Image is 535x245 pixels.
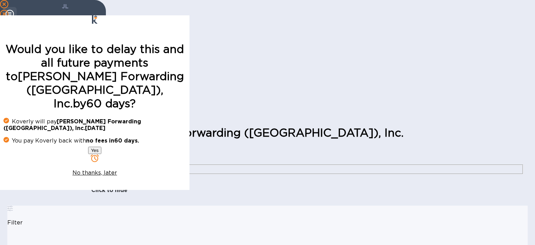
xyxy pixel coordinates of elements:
[91,148,99,153] span: Yes
[88,147,101,154] button: Yes
[3,137,186,144] p: You pay Koverly back with
[72,169,117,176] u: No thanks, later
[84,30,106,35] b: Pay in 60
[3,42,186,110] h1: Would you like to delay this and all future payments to [PERSON_NAME] Forwarding ([GEOGRAPHIC_DAT...
[3,118,141,131] b: [PERSON_NAME] Forwarding ([GEOGRAPHIC_DATA]), Inc. [DATE]
[86,137,139,144] b: no fees in 60 days .
[3,118,186,131] p: Koverly will pay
